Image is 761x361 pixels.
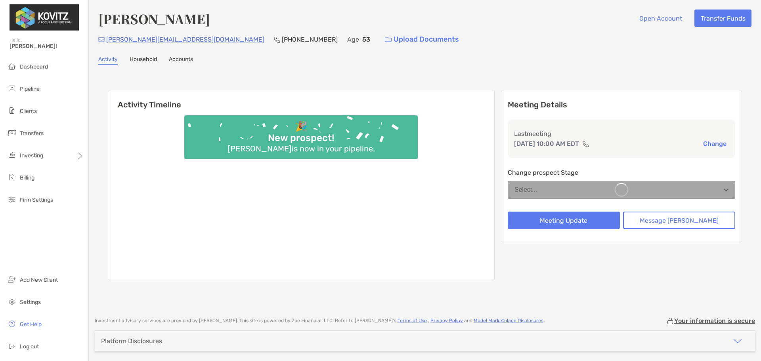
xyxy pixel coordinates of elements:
img: add_new_client icon [7,275,17,284]
h4: [PERSON_NAME] [98,10,210,28]
a: Accounts [169,56,193,65]
a: Model Marketplace Disclosures [474,318,543,323]
span: Get Help [20,321,42,328]
p: Investment advisory services are provided by [PERSON_NAME] . This site is powered by Zoe Financia... [95,318,545,324]
img: Zoe Logo [10,3,79,32]
span: Firm Settings [20,197,53,203]
p: [PERSON_NAME][EMAIL_ADDRESS][DOMAIN_NAME] [106,34,264,44]
img: communication type [582,141,589,147]
span: Clients [20,108,37,115]
a: Upload Documents [380,31,464,48]
img: Email Icon [98,37,105,42]
a: Household [130,56,157,65]
p: Last meeting [514,129,729,139]
span: Investing [20,152,43,159]
span: Add New Client [20,277,58,283]
p: Change prospect Stage [508,168,735,178]
span: Log out [20,343,39,350]
p: Age [347,34,359,44]
a: Privacy Policy [430,318,463,323]
p: Meeting Details [508,100,735,110]
img: transfers icon [7,128,17,138]
h6: Activity Timeline [108,90,494,109]
button: Message [PERSON_NAME] [623,212,735,229]
p: [DATE] 10:00 AM EDT [514,139,579,149]
button: Open Account [633,10,688,27]
span: Settings [20,299,41,306]
div: 🎉 [292,121,310,132]
img: pipeline icon [7,84,17,93]
img: dashboard icon [7,61,17,71]
p: 53 [362,34,370,44]
img: button icon [385,37,392,42]
button: Meeting Update [508,212,620,229]
button: Change [701,139,729,148]
span: Dashboard [20,63,48,70]
img: clients icon [7,106,17,115]
img: billing icon [7,172,17,182]
img: settings icon [7,297,17,306]
div: [PERSON_NAME] is now in your pipeline. [224,144,378,153]
a: Activity [98,56,118,65]
button: Transfer Funds [694,10,751,27]
img: icon arrow [733,336,742,346]
span: Pipeline [20,86,40,92]
div: New prospect! [265,132,337,144]
img: Phone Icon [274,36,280,43]
p: Your information is secure [674,317,755,325]
span: [PERSON_NAME]! [10,43,84,50]
img: logout icon [7,341,17,351]
img: investing icon [7,150,17,160]
img: firm-settings icon [7,195,17,204]
span: Billing [20,174,34,181]
p: [PHONE_NUMBER] [282,34,338,44]
img: get-help icon [7,319,17,329]
span: Transfers [20,130,44,137]
div: Platform Disclosures [101,337,162,345]
a: Terms of Use [398,318,427,323]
